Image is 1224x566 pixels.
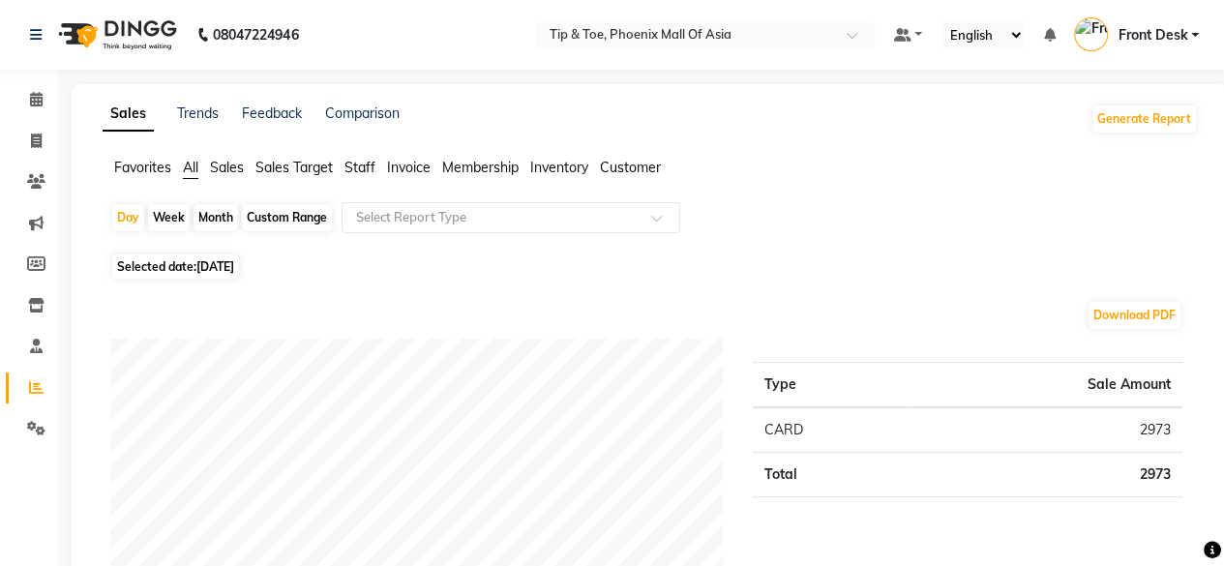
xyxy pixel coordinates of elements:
span: Favorites [114,159,171,176]
img: logo [49,8,182,62]
div: Day [112,204,144,231]
span: Sales [210,159,244,176]
span: Inventory [530,159,588,176]
span: Sales Target [255,159,333,176]
div: Week [148,204,190,231]
td: 2973 [911,407,1182,453]
div: Custom Range [242,204,332,231]
div: Month [194,204,238,231]
span: Selected date: [112,254,239,279]
td: 2973 [911,453,1182,497]
b: 08047224946 [213,8,298,62]
td: CARD [753,407,911,453]
button: Generate Report [1092,105,1196,133]
span: Customer [600,159,661,176]
a: Trends [177,104,219,122]
span: Front Desk [1118,25,1187,45]
span: [DATE] [196,259,234,274]
span: All [183,159,198,176]
button: Download PDF [1089,302,1180,329]
a: Comparison [325,104,400,122]
a: Feedback [242,104,302,122]
span: Invoice [387,159,431,176]
th: Sale Amount [911,363,1182,408]
span: Staff [344,159,375,176]
span: Membership [442,159,519,176]
th: Type [753,363,911,408]
td: Total [753,453,911,497]
img: Front Desk [1074,17,1108,51]
a: Sales [103,97,154,132]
